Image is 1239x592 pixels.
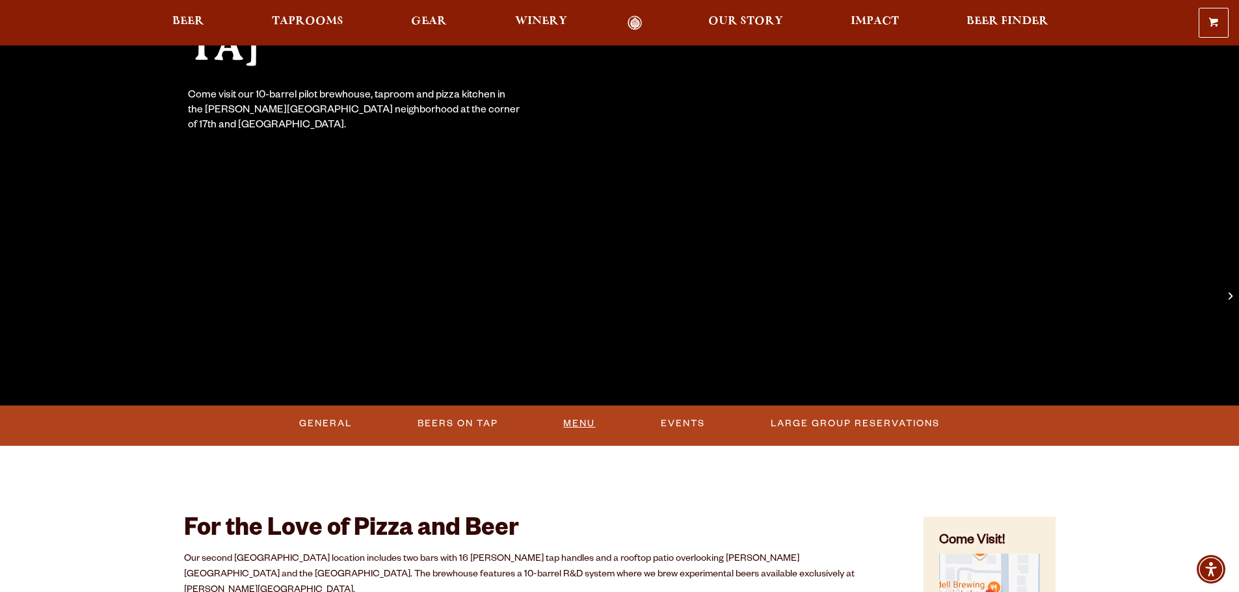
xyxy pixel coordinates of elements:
a: Taprooms [263,16,352,31]
a: General [294,409,357,439]
a: Beer [164,16,213,31]
span: Beer Finder [966,16,1048,27]
a: Beers On Tap [412,409,503,439]
a: Menu [558,409,600,439]
a: Beer Finder [958,16,1057,31]
a: Odell Home [611,16,659,31]
a: Gear [403,16,455,31]
h2: For the Love of Pizza and Beer [184,517,892,545]
span: Taprooms [272,16,343,27]
div: Accessibility Menu [1197,555,1225,584]
a: Winery [507,16,576,31]
a: Events [656,409,710,439]
span: Beer [172,16,204,27]
span: Winery [515,16,567,27]
div: Come visit our 10-barrel pilot brewhouse, taproom and pizza kitchen in the [PERSON_NAME][GEOGRAPH... [188,89,521,134]
a: Our Story [700,16,792,31]
span: Impact [851,16,899,27]
a: Impact [842,16,907,31]
h4: Come Visit! [939,532,1039,551]
a: Large Group Reservations [766,409,945,439]
span: Gear [411,16,447,27]
span: Our Story [708,16,783,27]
